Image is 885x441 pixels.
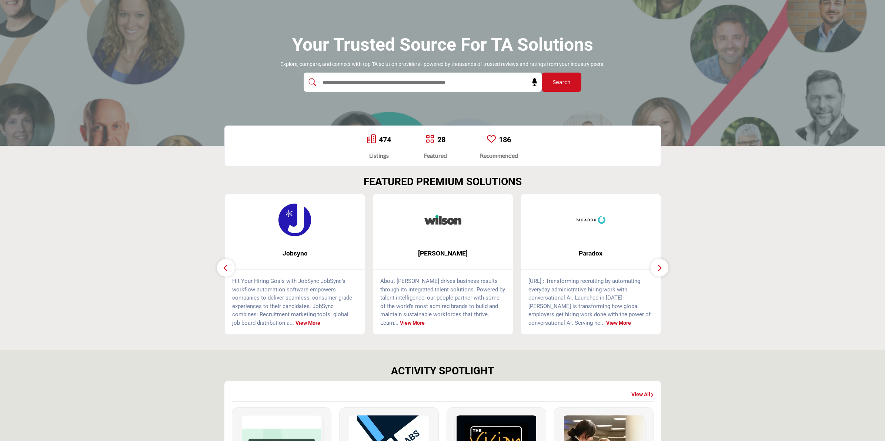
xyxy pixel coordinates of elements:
a: View More [295,320,320,326]
a: [PERSON_NAME] [373,244,513,263]
p: Explore, compare, and connect with top TA solution providers - powered by thousands of trusted re... [280,61,605,68]
a: View All [631,391,654,398]
a: 474 [379,135,391,144]
b: Paradox [532,244,650,263]
a: Go to Recommended [487,134,496,145]
a: Go to Featured [425,134,434,145]
img: Jobsync [276,201,313,238]
span: ... [290,320,294,326]
b: Wilson [384,244,502,263]
div: Featured [424,151,447,160]
span: [PERSON_NAME] [384,248,502,258]
p: About [PERSON_NAME] drives business results through its integrated talent solutions. Powered by t... [380,277,505,327]
h1: Your Trusted Source for TA Solutions [292,33,593,56]
b: Jobsync [236,244,354,263]
a: View More [606,320,631,326]
p: Hit Your Hiring Goals with JobSync JobSync’s workflow automation software empowers companies to d... [232,277,357,327]
div: Listings [367,151,391,160]
div: Recommended [480,151,518,160]
span: ... [394,320,398,326]
a: Jobsync [225,244,365,263]
span: ... [600,320,605,326]
a: 186 [499,135,511,144]
span: Paradox [532,248,650,258]
h2: FEATURED PREMIUM SOLUTIONS [364,176,522,188]
span: Jobsync [236,248,354,258]
span: Search [552,78,570,86]
a: Paradox [521,244,661,263]
a: View More [400,320,425,326]
h2: ACTIVITY SPOTLIGHT [391,365,494,377]
p: [URL] : Transforming recruiting by automating everyday administrative hiring work with conversati... [528,277,654,327]
a: 28 [437,135,445,144]
img: Paradox [572,201,609,238]
button: Search [542,73,581,92]
img: Wilson [424,201,461,238]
